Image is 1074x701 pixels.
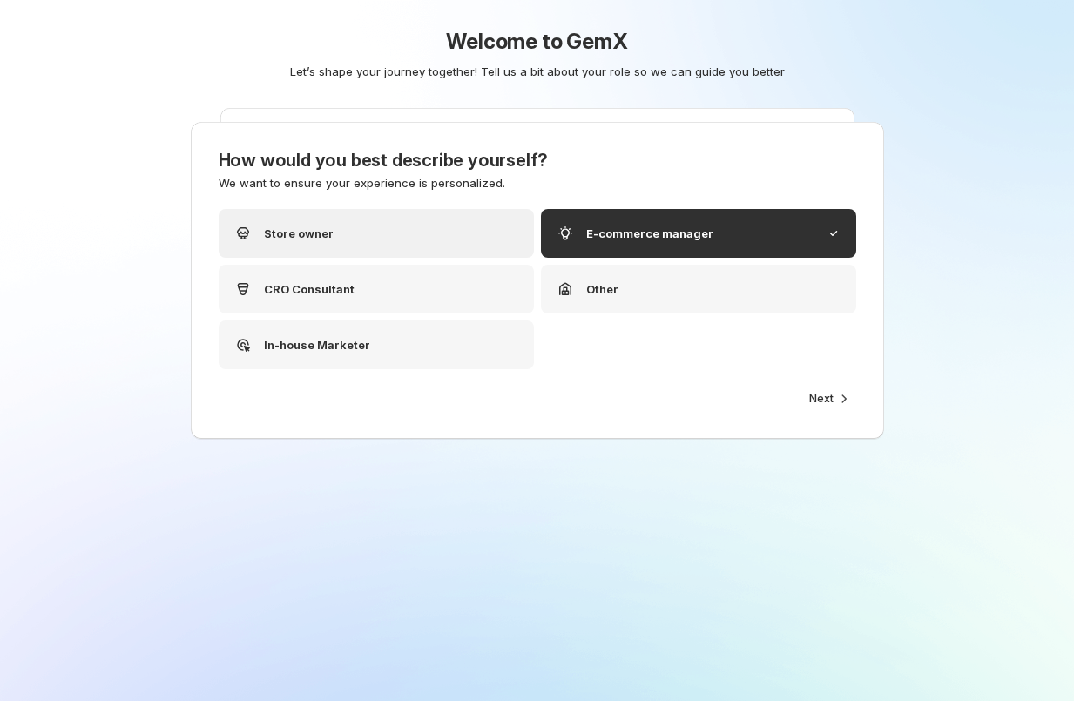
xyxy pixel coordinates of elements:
p: Other [586,280,618,298]
span: We want to ensure your experience is personalized. [219,176,505,190]
p: CRO Consultant [264,280,355,298]
p: Store owner [264,225,334,242]
h1: Welcome to GemX [124,28,951,56]
span: Next [809,392,834,406]
button: Next [799,387,856,411]
h3: How would you best describe yourself? [219,150,856,171]
p: In-house Marketer [264,336,370,354]
p: Let’s shape your journey together! Tell us a bit about your role so we can guide you better [131,63,944,80]
p: E-commerce manager [586,225,713,242]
